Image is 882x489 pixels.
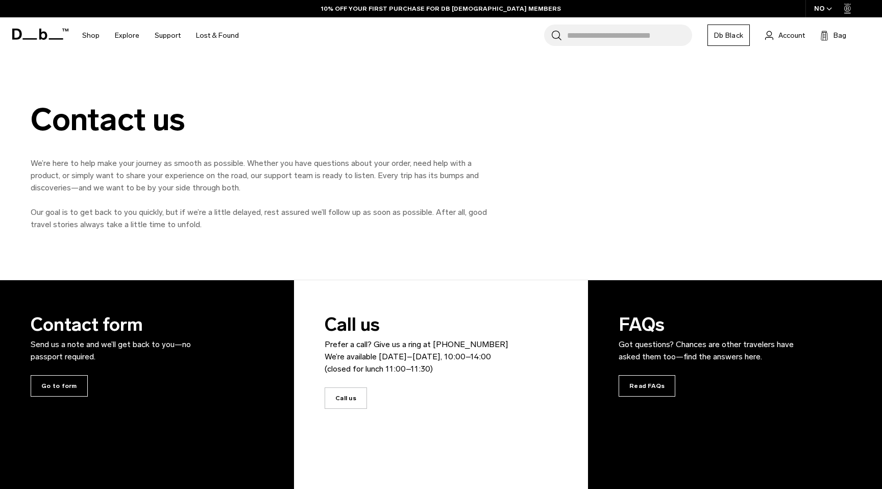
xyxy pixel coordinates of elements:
[765,29,805,41] a: Account
[31,157,490,194] p: We’re here to help make your journey as smooth as possible. Whether you have questions about your...
[155,17,181,54] a: Support
[31,311,214,363] h3: Contact form
[31,338,214,363] p: Send us a note and we’ll get back to you—no passport required.
[707,25,750,46] a: Db Black
[778,30,805,41] span: Account
[325,338,508,375] p: Prefer a call? Give us a ring at [PHONE_NUMBER] We’re available [DATE]–[DATE], 10:00–14:00 (close...
[619,311,802,363] h3: FAQs
[325,311,508,375] h3: Call us
[196,17,239,54] a: Lost & Found
[31,103,490,137] div: Contact us
[325,387,367,409] span: Call us
[619,375,675,397] span: Read FAQs
[115,17,139,54] a: Explore
[834,30,846,41] span: Bag
[321,4,561,13] a: 10% OFF YOUR FIRST PURCHASE FOR DB [DEMOGRAPHIC_DATA] MEMBERS
[820,29,846,41] button: Bag
[75,17,247,54] nav: Main Navigation
[31,206,490,231] p: Our goal is to get back to you quickly, but if we’re a little delayed, rest assured we’ll follow ...
[619,338,802,363] p: Got questions? Chances are other travelers have asked them too—find the answers here.
[31,375,88,397] span: Go to form
[82,17,100,54] a: Shop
